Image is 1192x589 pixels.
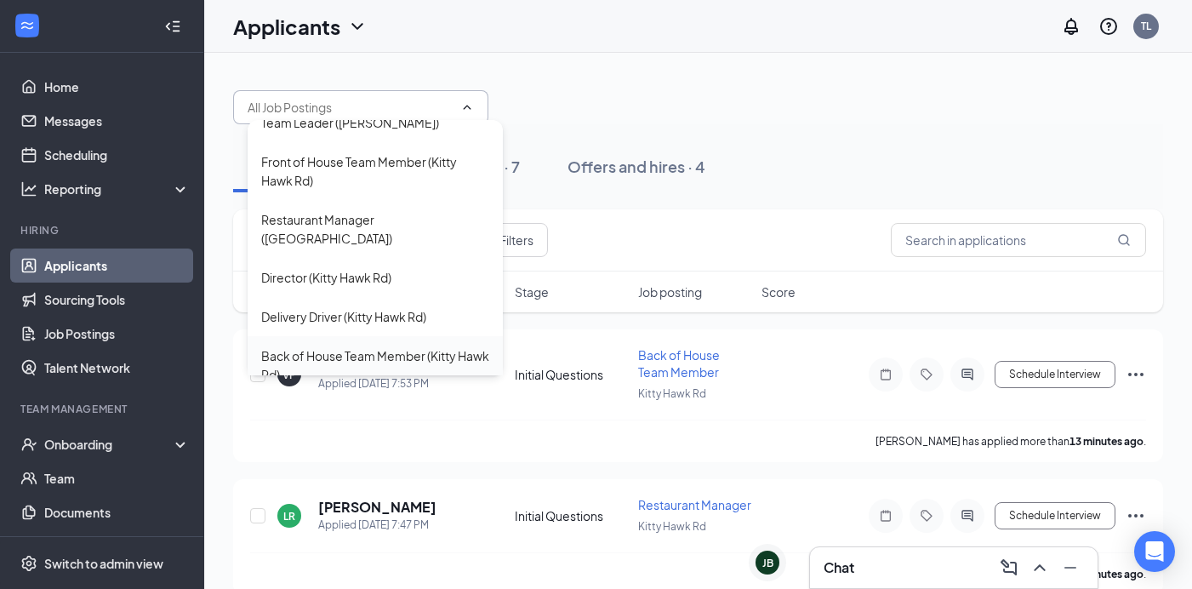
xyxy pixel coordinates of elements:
div: Switch to admin view [44,555,163,572]
button: Schedule Interview [995,502,1115,529]
svg: Note [875,509,896,523]
h5: [PERSON_NAME] [318,498,436,517]
svg: Settings [20,555,37,572]
span: Score [761,283,796,300]
svg: WorkstreamLogo [19,17,36,34]
svg: ChevronUp [460,100,474,114]
button: Minimize [1057,554,1084,581]
svg: ActiveChat [957,368,978,381]
svg: MagnifyingGlass [1117,233,1131,247]
svg: Tag [916,368,937,381]
span: Kitty Hawk Rd [638,387,706,400]
svg: ChevronDown [347,16,368,37]
div: Front of House Team Member (Kitty Hawk Rd) [261,152,489,190]
a: Sourcing Tools [44,283,190,317]
b: 13 minutes ago [1069,435,1144,448]
svg: Collapse [164,18,181,35]
div: Back of House Team Member (Kitty Hawk Rd) [261,346,489,384]
svg: Note [875,368,896,381]
span: Stage [515,283,549,300]
svg: Tag [916,509,937,523]
div: Offers and hires · 4 [567,156,705,177]
div: Director (Kitty Hawk Rd) [261,268,391,287]
a: Documents [44,495,190,529]
div: Initial Questions [515,507,628,524]
span: Back of House Team Member [638,347,720,380]
svg: ComposeMessage [999,558,1019,578]
button: ComposeMessage [995,554,1023,581]
button: Schedule Interview [995,361,1115,388]
svg: Ellipses [1126,364,1146,385]
div: TL [1141,19,1151,33]
a: Talent Network [44,351,190,385]
div: Team Leader ([PERSON_NAME]) [261,113,439,132]
a: Team [44,461,190,495]
svg: UserCheck [20,436,37,453]
a: Scheduling [44,138,190,172]
button: ChevronUp [1026,554,1053,581]
span: Restaurant Manager [638,497,751,512]
svg: Notifications [1061,16,1081,37]
a: SurveysCrown [44,529,190,563]
input: Search in applications [891,223,1146,257]
svg: Analysis [20,180,37,197]
div: Initial Questions [515,366,628,383]
div: Delivery Driver (Kitty Hawk Rd) [261,307,426,326]
div: JB [762,556,773,570]
h3: Chat [824,558,854,577]
svg: Minimize [1060,558,1081,578]
div: Applied [DATE] 7:47 PM [318,517,436,534]
div: Reporting [44,180,191,197]
div: Open Intercom Messenger [1134,531,1175,572]
div: Onboarding [44,436,175,453]
a: Messages [44,104,190,138]
a: Job Postings [44,317,190,351]
input: All Job Postings [248,98,453,117]
h1: Applicants [233,12,340,41]
div: Applied [DATE] 7:53 PM [318,375,436,392]
div: Hiring [20,223,186,237]
b: 19 minutes ago [1069,568,1144,580]
svg: ChevronUp [1029,558,1050,578]
svg: QuestionInfo [1098,16,1119,37]
svg: Ellipses [1126,506,1146,526]
a: Home [44,70,190,104]
span: Kitty Hawk Rd [638,520,706,533]
div: LR [283,509,295,523]
p: [PERSON_NAME] has applied more than . [875,434,1146,449]
a: Applicants [44,249,190,283]
span: Job posting [638,283,702,300]
div: Team Management [20,402,186,416]
svg: ActiveChat [957,509,978,523]
div: Restaurant Manager ([GEOGRAPHIC_DATA]) [261,210,489,248]
button: Filter Filters [461,223,548,257]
